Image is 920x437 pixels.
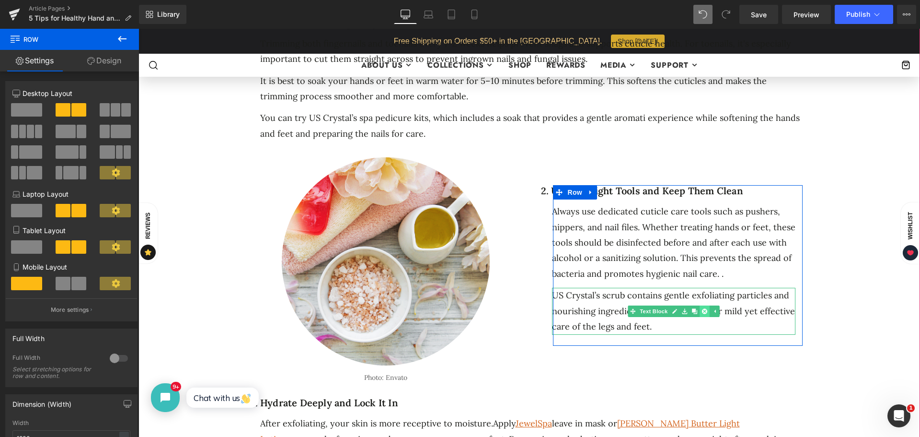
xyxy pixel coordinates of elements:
[541,277,551,288] a: Save element
[887,404,910,427] iframe: Intercom live chat
[69,50,139,71] a: Design
[51,306,89,314] p: More settings
[55,23,113,33] span: Chat with us
[782,5,831,24] a: Preview
[48,18,120,38] button: Chat with us👋
[414,177,657,250] span: Always use dedicated cuticle care tools such as pushers, nippers, and nail files. Whether treatin...
[12,88,130,98] p: Desktop Layout
[122,7,664,38] div: Trimming both fingernails and toenails every 1–2 weeks helps prevent snags and supports cuticle h...
[122,387,664,434] div: After exfoliating, your skin is more receptive to moisture.
[835,5,893,24] button: Publish
[561,277,571,288] a: Delete Element
[6,298,137,321] button: More settings
[139,5,186,24] a: New Library
[10,29,105,50] span: Row
[29,5,139,12] a: Article Pages
[551,277,561,288] a: Clone Element
[29,14,121,22] span: 5 Tips for Healthy Hand and Foot Cuticles
[112,368,664,380] h1: 3. Hydrate Deeply and Lock It In
[103,24,112,34] img: 👋
[377,389,414,400] a: JewelSpa
[463,5,486,24] a: Mobile
[157,10,180,19] span: Library
[394,5,417,24] a: Desktop
[122,45,664,76] div: It is best to soak your hands or feet in warm water for 5–10 minutes before trimming. This soften...
[12,189,130,199] p: Laptop Layout
[846,11,870,18] span: Publish
[12,262,130,272] p: Mobile Layout
[12,366,99,379] div: Select stretching options for row and content.
[427,156,446,171] span: Row
[751,10,767,20] span: Save
[897,5,916,24] button: More
[499,277,531,288] span: Text Block
[793,10,819,20] span: Preview
[12,329,45,343] div: Full Width
[12,354,100,364] div: Full Width
[143,344,351,354] p: Photo: Envato
[907,404,915,412] span: 1
[122,389,648,431] span: Apply leave in mask or generously, focusing on dry-prone areas on your feet. For maximum hydratio...
[12,395,71,408] div: Dimension (Width)
[446,156,459,171] a: Expand / Collapse
[122,82,664,113] div: You can try US Crystal’s spa pedicure kits, which includes a soak that provides a gentle aromati ...
[693,5,713,24] button: Undo
[716,5,736,24] button: Redo
[417,5,440,24] a: Laptop
[12,13,41,42] button: Open chat widget
[12,225,130,236] p: Tablet Layout
[402,156,657,168] h1: 2. Use the Right Tools and Keep Them Clean
[12,420,130,426] div: Width
[440,5,463,24] a: Tablet
[571,277,581,288] a: Expand / Collapse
